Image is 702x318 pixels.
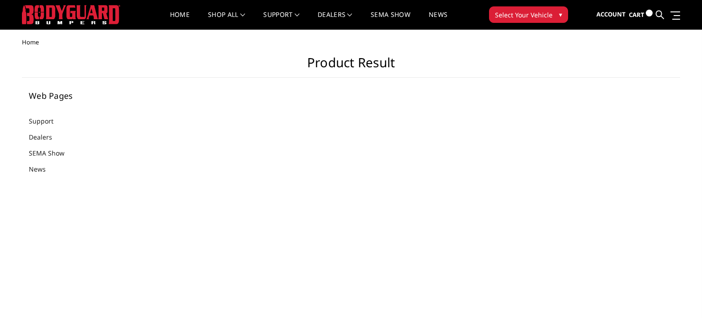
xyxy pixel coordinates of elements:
[170,11,190,29] a: Home
[596,10,626,18] span: Account
[208,11,245,29] a: shop all
[559,10,562,19] span: ▾
[629,11,644,19] span: Cart
[371,11,410,29] a: SEMA Show
[29,132,64,142] a: Dealers
[22,55,680,78] h1: Product Result
[263,11,299,29] a: Support
[22,38,39,46] span: Home
[318,11,352,29] a: Dealers
[429,11,447,29] a: News
[629,2,653,27] a: Cart
[29,116,65,126] a: Support
[29,92,140,100] h5: Web Pages
[22,5,120,24] img: BODYGUARD BUMPERS
[29,148,76,158] a: SEMA Show
[29,164,57,174] a: News
[596,2,626,27] a: Account
[489,6,568,23] button: Select Your Vehicle
[495,10,553,20] span: Select Your Vehicle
